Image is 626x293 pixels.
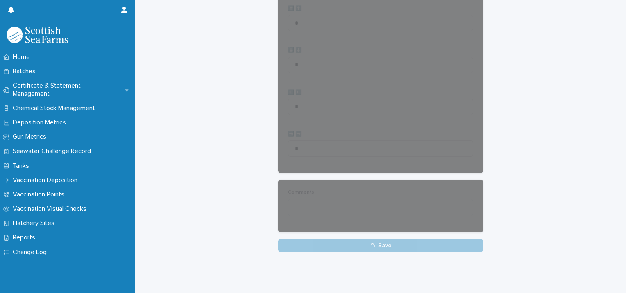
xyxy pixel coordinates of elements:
p: Home [9,53,36,61]
p: Hatchery Sites [9,219,61,227]
p: Vaccination Deposition [9,176,84,184]
img: uOABhIYSsOPhGJQdTwEw [7,27,68,43]
span: Save [378,243,392,248]
p: Change Log [9,248,53,256]
p: Deposition Metrics [9,119,73,126]
p: Vaccination Points [9,191,71,198]
p: Chemical Stock Management [9,104,102,112]
p: Seawater Challenge Record [9,147,98,155]
p: Certificate & Statement Management [9,82,125,97]
p: Batches [9,68,42,75]
p: Vaccination Visual Checks [9,205,93,213]
p: Tanks [9,162,36,170]
button: Save [278,239,483,252]
p: Reports [9,234,42,241]
p: Gun Metrics [9,133,53,141]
